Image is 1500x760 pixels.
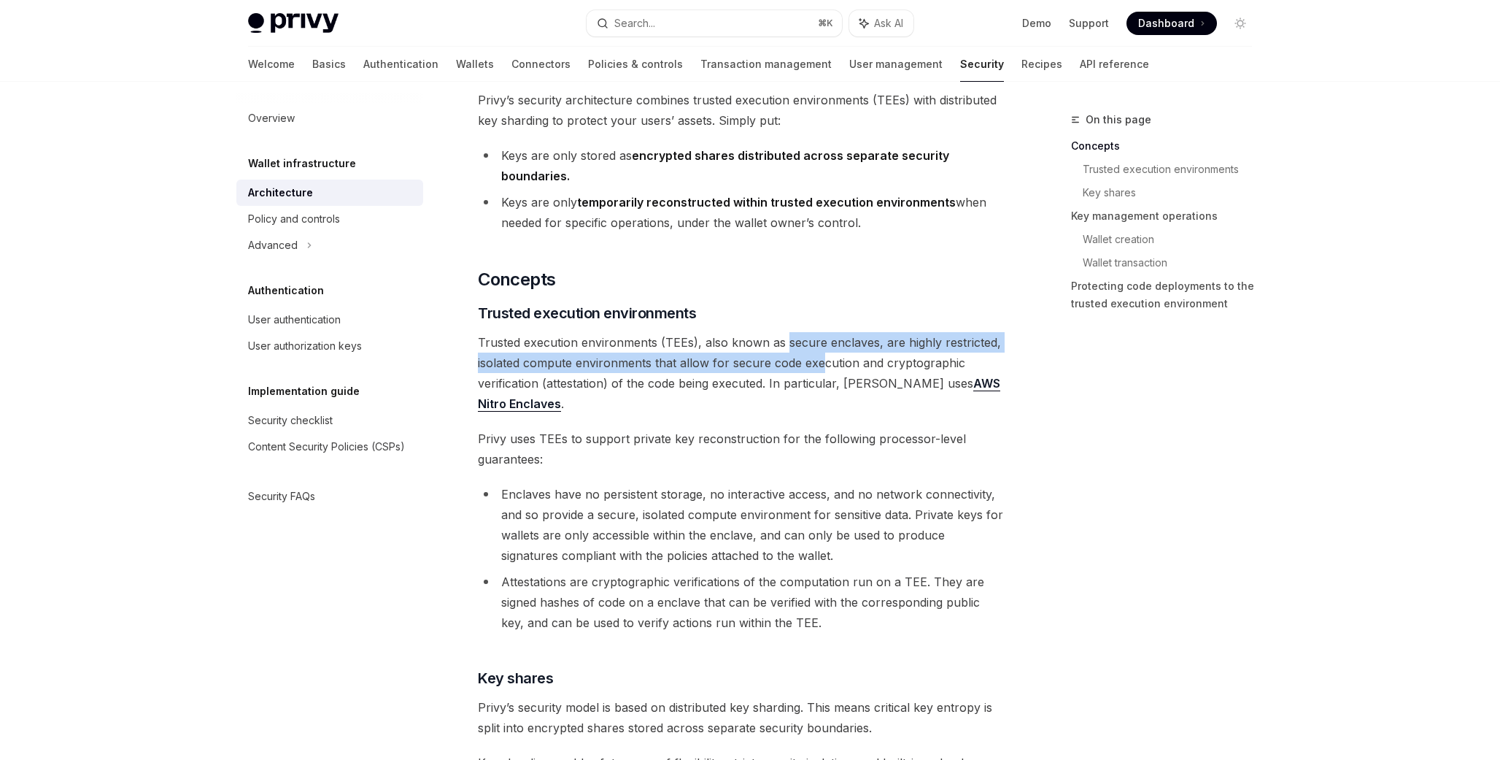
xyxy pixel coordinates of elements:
[1229,12,1252,35] button: Toggle dark mode
[248,237,298,254] div: Advanced
[960,47,1004,82] a: Security
[1126,12,1217,35] a: Dashboard
[236,407,423,434] a: Security checklist
[248,488,315,505] div: Security FAQs
[1083,181,1264,204] a: Key shares
[501,148,949,183] strong: encrypted shares distributed across separate security boundaries.
[614,15,655,32] div: Search...
[478,303,696,323] span: Trusted execution environments
[478,429,1004,469] span: Privy uses TEEs to support private key reconstruction for the following processor-level guarantees:
[1138,16,1194,31] span: Dashboard
[248,383,360,400] h5: Implementation guide
[818,18,833,29] span: ⌘ K
[587,10,842,37] button: Search...⌘K
[1069,16,1109,31] a: Support
[248,311,341,329] div: User authentication
[511,47,571,82] a: Connectors
[478,572,1004,633] li: Attestations are cryptographic verifications of the computation run on a TEE. They are signed has...
[236,180,423,206] a: Architecture
[1080,47,1149,82] a: API reference
[478,697,1004,738] span: Privy’s security model is based on distributed key sharding. This means critical key entropy is s...
[849,10,913,37] button: Ask AI
[236,105,423,131] a: Overview
[236,333,423,359] a: User authorization keys
[478,145,1004,186] li: Keys are only stored as
[478,90,1004,131] span: Privy’s security architecture combines trusted execution environments (TEEs) with distributed key...
[478,484,1004,566] li: Enclaves have no persistent storage, no interactive access, and no network connectivity, and so p...
[1071,134,1264,158] a: Concepts
[312,47,346,82] a: Basics
[1086,111,1151,128] span: On this page
[1083,158,1264,181] a: Trusted execution environments
[1083,251,1264,275] a: Wallet transaction
[248,47,295,82] a: Welcome
[248,438,405,456] div: Content Security Policies (CSPs)
[236,434,423,460] a: Content Security Policies (CSPs)
[588,47,683,82] a: Policies & controls
[236,206,423,232] a: Policy and controls
[363,47,438,82] a: Authentication
[1071,204,1264,228] a: Key management operations
[248,412,333,429] div: Security checklist
[236,483,423,510] a: Security FAQs
[874,16,903,31] span: Ask AI
[1021,47,1062,82] a: Recipes
[700,47,832,82] a: Transaction management
[248,337,362,355] div: User authorization keys
[236,307,423,333] a: User authentication
[248,13,339,34] img: light logo
[248,155,356,172] h5: Wallet infrastructure
[248,184,313,201] div: Architecture
[478,192,1004,233] li: Keys are only when needed for specific operations, under the wallet owner’s control.
[248,110,295,127] div: Overview
[478,668,553,688] span: Key shares
[478,332,1004,414] span: Trusted execution environments (TEEs), also known as secure enclaves, are highly restricted, isol...
[1071,275,1264,315] a: Protecting code deployments to the trusted execution environment
[248,282,324,299] h5: Authentication
[456,47,494,82] a: Wallets
[1083,228,1264,251] a: Wallet creation
[248,210,340,228] div: Policy and controls
[577,195,956,210] strong: temporarily reconstructed within trusted execution environments
[1022,16,1051,31] a: Demo
[478,268,555,291] span: Concepts
[849,47,943,82] a: User management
